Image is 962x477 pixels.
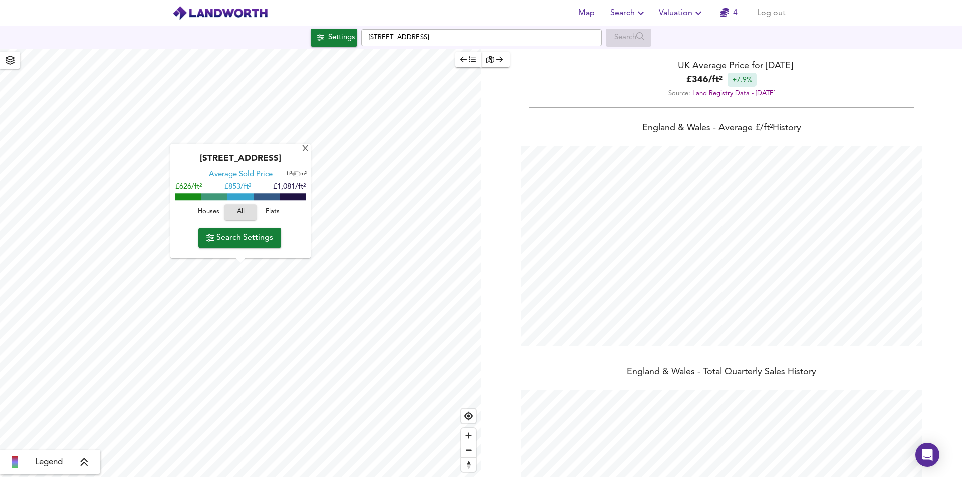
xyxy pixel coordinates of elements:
[301,145,310,154] div: X
[229,207,252,218] span: All
[461,457,476,472] button: Reset bearing to north
[720,6,738,20] a: 4
[481,87,962,100] div: Source:
[461,443,476,457] span: Zoom out
[311,29,357,47] button: Settings
[757,6,786,20] span: Log out
[570,3,602,23] button: Map
[192,205,224,220] button: Houses
[172,6,268,21] img: logo
[328,31,355,44] div: Settings
[273,184,306,191] span: £1,081/ft²
[257,205,289,220] button: Flats
[175,184,202,191] span: £626/ft²
[361,29,602,46] input: Enter a location...
[610,6,647,20] span: Search
[206,231,273,245] span: Search Settings
[606,3,651,23] button: Search
[461,443,476,457] button: Zoom out
[259,207,286,218] span: Flats
[461,428,476,443] button: Zoom in
[655,3,708,23] button: Valuation
[481,366,962,380] div: England & Wales - Total Quarterly Sales History
[915,443,939,467] div: Open Intercom Messenger
[175,154,306,170] div: [STREET_ADDRESS]
[728,73,757,87] div: +7.9%
[692,90,775,97] a: Land Registry Data - [DATE]
[606,29,651,47] div: Enable a Source before running a Search
[224,184,251,191] span: £ 853/ft²
[198,228,281,248] button: Search Settings
[574,6,598,20] span: Map
[712,3,745,23] button: 4
[300,172,307,177] span: m²
[311,29,357,47] div: Click to configure Search Settings
[195,207,222,218] span: Houses
[287,172,292,177] span: ft²
[686,73,723,87] b: £ 346 / ft²
[753,3,790,23] button: Log out
[224,205,257,220] button: All
[461,409,476,423] button: Find my location
[659,6,704,20] span: Valuation
[481,122,962,136] div: England & Wales - Average £/ ft² History
[481,59,962,73] div: UK Average Price for [DATE]
[35,456,63,468] span: Legend
[209,170,273,180] div: Average Sold Price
